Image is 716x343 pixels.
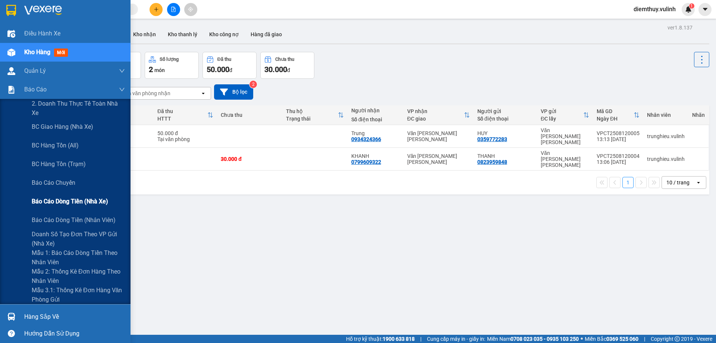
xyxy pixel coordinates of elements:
[32,122,93,131] span: BC giao hàng (nhà xe)
[597,130,640,136] div: VPCT2508120005
[597,108,634,114] div: Mã GD
[537,105,593,125] th: Toggle SortBy
[154,105,217,125] th: Toggle SortBy
[427,335,485,343] span: Cung cấp máy in - giấy in:
[351,159,381,165] div: 0799609322
[150,3,163,16] button: plus
[188,7,193,12] span: aim
[24,85,47,94] span: Báo cáo
[477,159,507,165] div: 0823959848
[403,105,474,125] th: Toggle SortBy
[7,49,15,56] img: warehouse-icon
[162,25,203,43] button: Kho thanh lý
[407,153,470,165] div: Văn [PERSON_NAME] [PERSON_NAME]
[154,7,159,12] span: plus
[229,67,232,73] span: đ
[597,153,640,159] div: VPCT2508120004
[157,136,213,142] div: Tại văn phòng
[477,130,533,136] div: HUY
[351,116,400,122] div: Số điện thoại
[675,336,680,342] span: copyright
[647,112,685,118] div: Nhân viên
[351,130,400,136] div: Trung
[698,3,712,16] button: caret-down
[32,178,75,187] span: Báo cáo chuyến
[24,29,60,38] span: Điều hành xe
[24,49,50,56] span: Kho hàng
[407,116,464,122] div: ĐC giao
[622,177,634,188] button: 1
[264,65,287,74] span: 30.000
[8,330,15,337] span: question-circle
[221,156,279,162] div: 30.000 đ
[477,116,533,122] div: Số điện thoại
[477,136,507,142] div: 0359772283
[487,335,579,343] span: Miền Nam
[7,30,15,38] img: warehouse-icon
[32,248,125,267] span: Mẫu 1: Báo cáo dòng tiền theo nhân viên
[214,84,253,100] button: Bộ lọc
[119,90,170,97] div: Chọn văn phòng nhận
[581,337,583,340] span: ⚪️
[54,49,68,57] span: mới
[644,335,645,343] span: |
[597,159,640,165] div: 13:06 [DATE]
[171,7,176,12] span: file-add
[24,311,125,322] div: Hàng sắp về
[593,105,643,125] th: Toggle SortBy
[7,313,15,321] img: warehouse-icon
[32,230,125,248] span: Doanh số tạo đơn theo VP gửi (nhà xe)
[249,81,257,88] sup: 2
[541,116,583,122] div: ĐC lấy
[647,156,685,162] div: trunghieu.vulinh
[24,328,125,339] div: Hướng dẫn sử dụng
[32,286,125,304] span: Mẫu 3.1: Thống kê đơn hàng văn phòng gửi
[666,179,690,186] div: 10 / trang
[32,141,79,150] span: BC hàng tồn (all)
[286,108,338,114] div: Thu hộ
[145,52,199,79] button: Số lượng2món
[541,127,589,145] div: Văn [PERSON_NAME] [PERSON_NAME]
[351,153,400,159] div: KHANH
[203,25,245,43] button: Kho công nợ
[407,130,470,142] div: Văn [PERSON_NAME] [PERSON_NAME]
[119,68,125,74] span: down
[585,335,638,343] span: Miền Bắc
[597,116,634,122] div: Ngày ĐH
[541,150,589,168] div: Văn [PERSON_NAME] [PERSON_NAME]
[351,136,381,142] div: 0934324366
[260,52,314,79] button: Chưa thu30.000đ
[32,215,116,225] span: Báo cáo dòng tiền (nhân viên)
[702,6,709,13] span: caret-down
[628,4,682,14] span: diemthuy.vulinh
[606,336,638,342] strong: 0369 525 060
[32,197,108,206] span: Báo cáo dòng tiền (nhà xe)
[383,336,415,342] strong: 1900 633 818
[420,335,421,343] span: |
[541,108,583,114] div: VP gửi
[477,153,533,159] div: THANH
[127,25,162,43] button: Kho nhận
[407,108,464,114] div: VP nhận
[511,336,579,342] strong: 0708 023 035 - 0935 103 250
[119,87,125,93] span: down
[282,105,348,125] th: Toggle SortBy
[351,107,400,113] div: Người nhận
[167,3,180,16] button: file-add
[6,5,16,16] img: logo-vxr
[286,116,338,122] div: Trạng thái
[689,3,694,9] sup: 1
[32,99,125,118] span: 2. Doanh thu thực tế toàn nhà xe
[217,57,231,62] div: Đã thu
[149,65,153,74] span: 2
[275,57,294,62] div: Chưa thu
[157,116,207,122] div: HTTT
[346,335,415,343] span: Hỗ trợ kỹ thuật:
[690,3,693,9] span: 1
[287,67,290,73] span: đ
[477,108,533,114] div: Người gửi
[160,57,179,62] div: Số lượng
[32,267,125,286] span: Mẫu 2: Thống kê đơn hàng theo nhân viên
[24,66,46,75] span: Quản Lý
[695,180,701,185] svg: open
